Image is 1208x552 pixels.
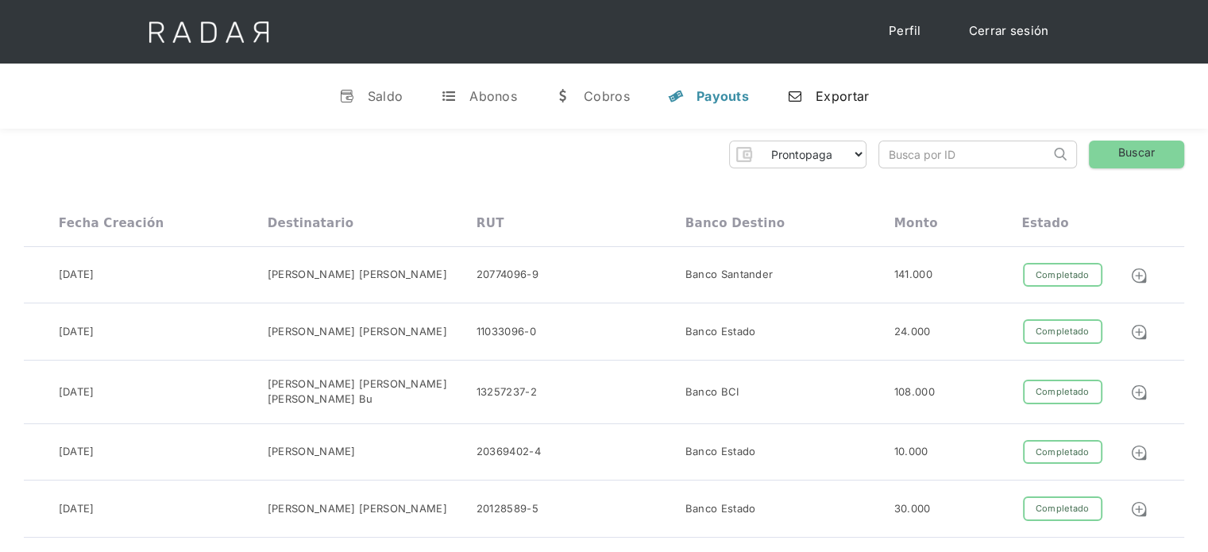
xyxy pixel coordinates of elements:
div: [PERSON_NAME] [268,444,356,460]
div: Completado [1023,496,1102,521]
form: Form [729,141,866,168]
div: Fecha creación [59,216,164,230]
div: Banco destino [685,216,785,230]
div: Completado [1023,319,1102,344]
img: Detalle [1130,323,1148,341]
img: Detalle [1130,384,1148,401]
div: 108.000 [894,384,935,400]
div: Destinatario [268,216,353,230]
input: Busca por ID [879,141,1050,168]
div: Completado [1023,440,1102,465]
div: [PERSON_NAME] [PERSON_NAME] [268,267,447,283]
div: 13257237-2 [477,384,537,400]
div: 30.000 [894,501,931,517]
div: [PERSON_NAME] [PERSON_NAME] [PERSON_NAME] Bu [268,376,477,407]
div: Banco Estado [685,324,756,340]
div: [PERSON_NAME] [PERSON_NAME] [268,501,447,517]
div: Payouts [697,88,749,104]
img: Detalle [1130,444,1148,461]
div: 10.000 [894,444,928,460]
div: Banco BCI [685,384,739,400]
div: [DATE] [59,444,95,460]
div: Exportar [816,88,869,104]
div: 20128589-5 [477,501,538,517]
div: [DATE] [59,501,95,517]
div: Completado [1023,263,1102,288]
div: Banco Estado [685,501,756,517]
div: 20369402-4 [477,444,541,460]
div: 24.000 [894,324,931,340]
div: t [441,88,457,104]
div: Monto [894,216,938,230]
img: Detalle [1130,500,1148,518]
a: Buscar [1089,141,1184,168]
div: y [668,88,684,104]
div: Saldo [368,88,403,104]
div: n [787,88,803,104]
div: [DATE] [59,384,95,400]
a: Perfil [873,16,937,47]
div: [PERSON_NAME] [PERSON_NAME] [268,324,447,340]
div: 141.000 [894,267,932,283]
div: Abonos [469,88,517,104]
div: Cobros [584,88,630,104]
img: Detalle [1130,267,1148,284]
div: w [555,88,571,104]
div: Estado [1021,216,1068,230]
div: RUT [477,216,504,230]
div: Completado [1023,380,1102,404]
div: 11033096-0 [477,324,536,340]
div: [DATE] [59,324,95,340]
div: Banco Estado [685,444,756,460]
div: [DATE] [59,267,95,283]
div: Banco Santander [685,267,774,283]
div: v [339,88,355,104]
a: Cerrar sesión [953,16,1065,47]
div: 20774096-9 [477,267,538,283]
